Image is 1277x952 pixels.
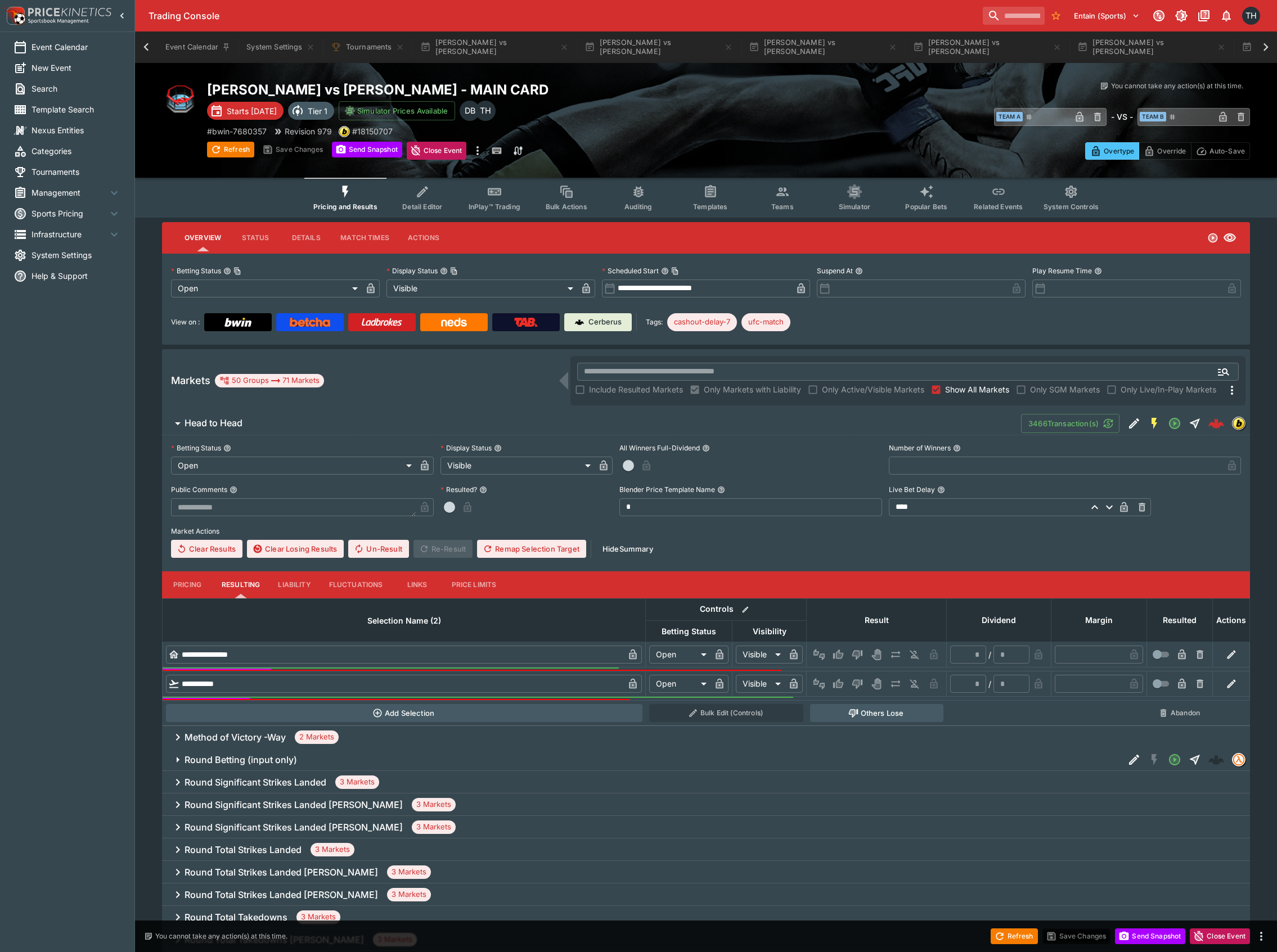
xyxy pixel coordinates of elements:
p: Cerberus [588,317,622,328]
button: Open [1164,750,1185,770]
div: 50 Groups 71 Markets [219,374,320,387]
button: Add Selection [166,704,642,722]
button: Bulk Edit (Controls) [649,704,803,722]
th: Resulted [1147,598,1213,642]
p: Display Status [386,266,438,276]
div: bwin [1232,417,1245,430]
button: Clear Losing Results [247,540,344,558]
button: Actions [398,224,449,251]
h6: Round Significant Strikes Landed [PERSON_NAME] [185,799,403,811]
button: HideSummary [596,540,660,558]
div: Visible [736,675,785,693]
button: Void [867,646,885,664]
div: Trading Console [149,10,978,22]
p: Auto-Save [1209,145,1245,157]
svg: More [1225,383,1239,397]
button: Open [1164,413,1185,434]
p: Betting Status [171,266,221,276]
button: Overview [176,224,230,251]
label: Tags: [646,313,663,331]
span: Event Calendar [32,41,121,53]
span: ufc-match [741,317,790,328]
button: Un-Result [348,540,408,558]
button: Liability [269,571,320,598]
div: / [988,649,991,661]
span: 3 Markets [296,912,340,923]
button: Head to Head [162,412,1021,435]
span: New Event [32,62,121,74]
span: Management [32,187,107,198]
button: Price Limits [443,571,506,598]
span: Team A [996,112,1023,121]
button: Suspend At [855,267,863,275]
p: Overtype [1104,145,1134,157]
button: Public Comments [230,486,237,494]
span: Visibility [740,625,799,638]
button: Fluctuations [320,571,392,598]
img: PriceKinetics [28,8,111,16]
span: Infrastructure [32,228,107,240]
span: System Settings [32,249,121,261]
img: Sportsbook Management [28,19,89,24]
span: Auditing [624,202,652,211]
button: Eliminated In Play [906,675,924,693]
h6: Head to Head [185,417,242,429]
th: Dividend [947,598,1051,642]
span: 2 Markets [295,732,339,743]
img: PriceKinetics Logo [3,4,26,27]
button: Override [1139,142,1191,160]
span: Show All Markets [945,383,1009,395]
button: Notifications [1216,6,1236,26]
div: Start From [1085,142,1250,160]
label: View on : [171,313,200,331]
h6: Round Significant Strikes Landed [185,777,326,788]
h6: - VS - [1111,111,1133,123]
span: Help & Support [32,270,121,282]
span: Only Markets with Liability [704,383,801,395]
div: / [988,678,991,690]
button: Others Lose [810,704,943,722]
button: Copy To Clipboard [233,267,241,275]
span: Only SGM Markets [1030,383,1100,395]
span: 3 Markets [387,867,431,878]
div: Visible [386,279,577,297]
button: All Winners Full-Dividend [702,444,710,452]
p: You cannot take any action(s) at this time. [155,931,287,941]
p: Tier 1 [308,105,327,117]
span: Sports Pricing [32,207,107,219]
button: Select Tenant [1067,7,1146,25]
div: Betting Target: cerberus [667,313,737,331]
span: Tournaments [32,166,121,178]
p: Scheduled Start [602,266,659,276]
button: Clear Results [171,540,242,558]
h5: Markets [171,374,210,387]
button: SGM Enabled [1144,413,1164,434]
button: Close Event [407,142,467,160]
span: Include Resulted Markets [589,383,683,395]
p: All Winners Full-Dividend [619,443,700,453]
span: Bulk Actions [546,202,587,211]
span: Nexus Entities [32,124,121,136]
span: Only Active/Visible Markets [822,383,924,395]
div: Visible [736,646,785,664]
button: Status [230,224,281,251]
div: Event type filters [304,178,1108,218]
svg: Open [1168,417,1181,430]
button: Open [1213,362,1234,382]
button: Refresh [991,928,1038,944]
label: Market Actions [171,523,1241,540]
span: 3 Markets [335,777,379,788]
h6: Round Total Strikes Landed [PERSON_NAME] [185,889,378,901]
img: bwin.png [339,127,349,137]
div: Open [649,675,711,693]
span: Detail Editor [402,202,442,211]
p: Copy To Clipboard [207,125,267,137]
button: Betting StatusCopy To Clipboard [223,267,231,275]
p: Blender Price Template Name [619,485,715,494]
h6: Round Betting (input only) [185,754,297,766]
button: [PERSON_NAME] vs [PERSON_NAME] [578,31,740,63]
button: Straight [1185,750,1205,770]
button: Overtype [1085,142,1139,160]
span: 3 Markets [412,799,456,810]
